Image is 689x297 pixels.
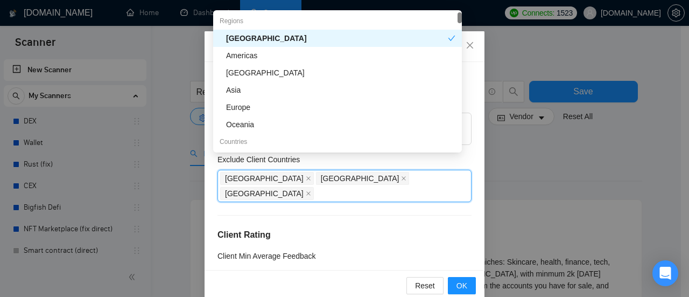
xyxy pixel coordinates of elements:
[213,30,462,47] div: Africa
[448,277,476,294] button: OK
[456,280,467,292] span: OK
[415,280,435,292] span: Reset
[652,260,678,286] div: Open Intercom Messenger
[401,176,406,181] span: close
[220,172,314,185] span: India
[306,191,311,196] span: close
[217,229,472,241] h4: Client Rating
[226,101,455,113] div: Europe
[226,50,455,61] div: Americas
[316,172,410,185] span: Pakistan
[220,187,314,200] span: Africa
[213,133,462,150] div: Countries
[213,64,462,81] div: Antarctica
[406,277,444,294] button: Reset
[226,119,455,130] div: Oceania
[213,12,462,30] div: Regions
[225,172,304,184] span: [GEOGRAPHIC_DATA]
[217,154,300,165] h5: Exclude Client Countries
[455,31,484,60] button: Close
[448,34,455,42] span: check
[213,81,462,99] div: Asia
[226,84,455,96] div: Asia
[321,172,399,184] span: [GEOGRAPHIC_DATA]
[225,188,304,199] span: [GEOGRAPHIC_DATA]
[466,41,474,50] span: close
[226,32,448,44] div: [GEOGRAPHIC_DATA]
[217,250,316,262] h5: Client Min Average Feedback
[213,47,462,64] div: Americas
[306,176,311,181] span: close
[213,99,462,116] div: Europe
[213,116,462,133] div: Oceania
[226,67,455,79] div: [GEOGRAPHIC_DATA]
